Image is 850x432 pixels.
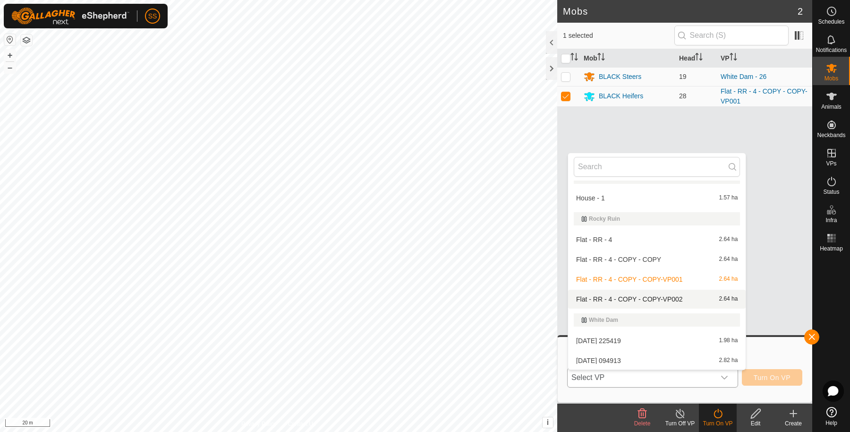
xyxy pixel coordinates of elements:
input: Search [574,157,740,177]
span: Neckbands [817,132,845,138]
span: 2.64 ha [719,236,738,243]
span: 28 [679,92,687,100]
li: Flat - RR - 4 - COPY - COPY-VP002 [568,290,746,309]
span: Select VP [568,368,715,387]
div: Turn On VP [699,419,737,428]
span: 2.64 ha [719,296,738,302]
div: White Dam [581,317,732,323]
span: [DATE] 094913 [576,357,621,364]
p-sorticon: Activate to sort [597,54,605,62]
span: 1.57 ha [719,195,738,201]
div: Turn Off VP [661,419,699,428]
span: Help [825,420,837,426]
div: BLACK Heifers [599,91,643,101]
div: Edit [737,419,774,428]
div: BLACK Steers [599,72,641,82]
img: Gallagher Logo [11,8,129,25]
span: VPs [826,161,836,166]
span: Flat - RR - 4 [576,236,612,243]
button: + [4,50,16,61]
span: Heatmap [820,246,843,251]
li: Flat - RR - 4 [568,230,746,249]
li: House - 1 [568,189,746,207]
li: Flat - RR - 4 - COPY - COPY-VP001 [568,270,746,289]
div: Rocky Ruin [581,216,732,222]
button: Reset Map [4,34,16,45]
span: 1.98 ha [719,337,738,344]
span: 2.82 ha [719,357,738,364]
span: Flat - RR - 4 - COPY - COPY-VP002 [576,296,683,302]
th: Head [675,49,717,68]
span: SS [148,11,157,21]
li: Flat - RR - 4 - COPY - COPY [568,250,746,269]
span: Flat - RR - 4 - COPY - COPY-VP001 [576,276,683,283]
span: Schedules [818,19,844,25]
p-sorticon: Activate to sort [695,54,703,62]
button: Turn On VP [742,369,802,386]
span: 2.64 ha [719,276,738,283]
span: Status [823,189,839,195]
input: Search (S) [674,26,789,45]
span: Turn On VP [754,374,790,381]
a: Contact Us [288,420,316,428]
span: Mobs [824,76,838,81]
span: 1 selected [563,31,674,41]
li: 2025-08-03 225419 [568,331,746,350]
div: Create [774,419,812,428]
span: House - 1 [576,195,605,201]
button: Map Layers [21,35,32,46]
th: VP [717,49,812,68]
div: dropdown trigger [715,368,734,387]
span: 19 [679,73,687,80]
span: Delete [634,420,651,427]
button: – [4,62,16,73]
h2: Mobs [563,6,798,17]
button: i [543,417,553,428]
span: 2 [798,4,803,18]
span: Animals [821,104,841,110]
li: 2025-08-12 094913 [568,351,746,370]
span: Flat - RR - 4 - COPY - COPY [576,256,661,263]
span: i [547,418,549,426]
span: [DATE] 225419 [576,337,621,344]
a: White Dam - 26 [721,73,766,80]
span: 2.64 ha [719,256,738,263]
a: Privacy Policy [241,420,277,428]
th: Mob [580,49,675,68]
span: Infra [825,217,837,223]
a: Help [813,403,850,430]
a: Flat - RR - 4 - COPY - COPY-VP001 [721,87,807,105]
p-sorticon: Activate to sort [570,54,578,62]
span: Notifications [816,47,847,53]
p-sorticon: Activate to sort [730,54,737,62]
